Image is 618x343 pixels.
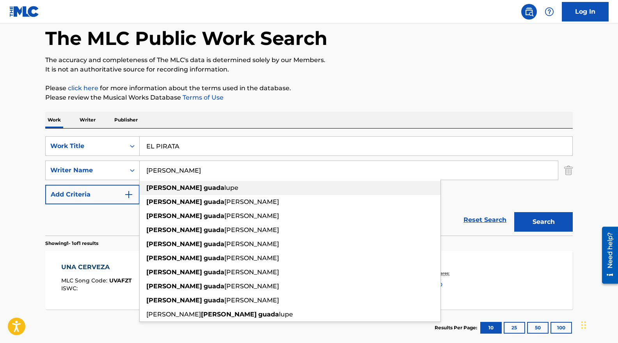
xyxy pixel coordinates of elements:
[146,226,202,234] strong: [PERSON_NAME]
[61,277,109,284] span: MLC Song Code :
[258,311,279,318] strong: guada
[204,184,224,191] strong: guada
[204,226,224,234] strong: guada
[460,211,510,229] a: Reset Search
[109,277,132,284] span: UVAFZT
[45,251,573,309] a: UNA CERVEZAMLC Song Code:UVAFZTISWC:Writers (7)[PERSON_NAME] [PERSON_NAME] [PERSON_NAME], [PERSON...
[112,112,140,128] p: Publisher
[146,297,202,304] strong: [PERSON_NAME]
[45,55,573,65] p: The accuracy and completeness of The MLC's data is determined solely by our Members.
[224,297,279,304] span: [PERSON_NAME]
[527,322,549,334] button: 50
[204,240,224,248] strong: guada
[181,94,224,101] a: Terms of Use
[146,198,202,205] strong: [PERSON_NAME]
[68,84,98,92] a: click here
[204,212,224,220] strong: guada
[524,7,534,16] img: search
[579,305,618,343] iframe: Chat Widget
[45,136,573,236] form: Search Form
[146,184,202,191] strong: [PERSON_NAME]
[435,324,479,331] p: Results Per Page:
[224,282,279,290] span: [PERSON_NAME]
[45,84,573,93] p: Please for more information about the terms used in the database.
[77,112,98,128] p: Writer
[45,27,327,50] h1: The MLC Public Work Search
[204,268,224,276] strong: guada
[581,313,586,337] div: Drag
[45,185,140,204] button: Add Criteria
[204,297,224,304] strong: guada
[45,65,573,74] p: It is not an authoritative source for recording information.
[224,212,279,220] span: [PERSON_NAME]
[146,240,202,248] strong: [PERSON_NAME]
[50,166,121,175] div: Writer Name
[204,254,224,262] strong: guada
[146,282,202,290] strong: [PERSON_NAME]
[480,322,502,334] button: 10
[224,268,279,276] span: [PERSON_NAME]
[504,322,525,334] button: 25
[551,322,572,334] button: 100
[61,285,80,292] span: ISWC :
[521,4,537,20] a: Public Search
[224,198,279,205] span: [PERSON_NAME]
[45,240,98,247] p: Showing 1 - 1 of 1 results
[204,282,224,290] strong: guada
[224,184,238,191] span: lupe
[61,263,132,272] div: UNA CERVEZA
[542,4,557,20] div: Help
[562,2,609,21] a: Log In
[224,226,279,234] span: [PERSON_NAME]
[545,7,554,16] img: help
[596,224,618,287] iframe: Resource Center
[146,254,202,262] strong: [PERSON_NAME]
[45,93,573,102] p: Please review the Musical Works Database
[124,190,133,199] img: 9d2ae6d4665cec9f34b9.svg
[201,311,257,318] strong: [PERSON_NAME]
[146,311,201,318] span: [PERSON_NAME]
[224,240,279,248] span: [PERSON_NAME]
[564,161,573,180] img: Delete Criterion
[514,212,573,232] button: Search
[224,254,279,262] span: [PERSON_NAME]
[146,212,202,220] strong: [PERSON_NAME]
[50,141,121,151] div: Work Title
[279,311,293,318] span: lupe
[146,268,202,276] strong: [PERSON_NAME]
[204,198,224,205] strong: guada
[9,6,39,17] img: MLC Logo
[45,112,63,128] p: Work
